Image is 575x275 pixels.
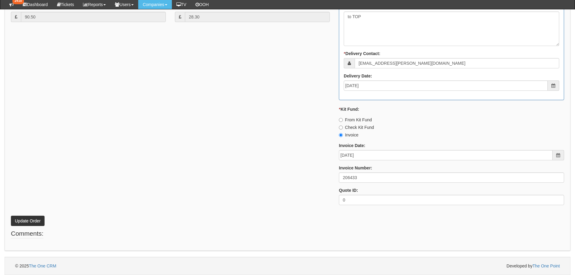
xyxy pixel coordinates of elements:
[339,126,343,129] input: Check Kit Fund
[339,117,372,123] label: From Kit Fund
[11,229,43,238] legend: Comments:
[339,118,343,122] input: From Kit Fund
[533,264,560,268] a: The One Point
[15,264,56,268] span: © 2025
[339,142,365,149] label: Invoice Date:
[344,73,372,79] label: Delivery Date:
[344,51,380,57] label: Delivery Contact:
[339,106,359,112] label: Kit Fund:
[29,264,56,268] a: The One CRM
[339,132,358,138] label: Invoice
[506,263,560,269] span: Developed by
[339,165,372,171] label: Invoice Number:
[11,216,45,226] button: Update Order
[339,124,374,130] label: Check Kit Fund
[339,133,343,137] input: Invoice
[344,11,559,46] textarea: to TOP
[339,187,358,193] label: Quote ID:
